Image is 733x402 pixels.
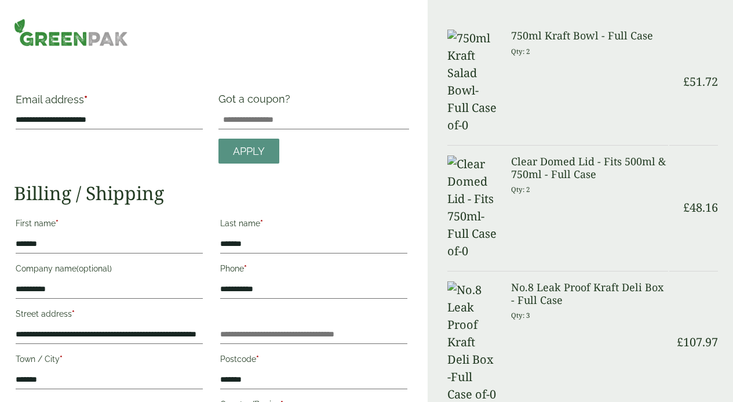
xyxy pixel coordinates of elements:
label: Last name [220,215,407,235]
abbr: required [244,264,247,273]
span: £ [683,200,690,215]
small: Qty: 3 [511,311,530,320]
h3: Clear Domed Lid - Fits 500ml & 750ml - Full Case [511,155,668,180]
abbr: required [72,309,75,318]
h3: 750ml Kraft Bowl - Full Case [511,30,668,42]
a: Apply [218,139,279,164]
bdi: 48.16 [683,200,718,215]
label: Email address [16,95,203,111]
label: Postcode [220,351,407,371]
label: Company name [16,260,203,280]
span: (optional) [76,264,112,273]
abbr: required [256,354,259,364]
span: £ [683,74,690,89]
bdi: 51.72 [683,74,718,89]
img: GreenPak Supplies [14,19,128,46]
span: £ [677,334,683,350]
label: First name [16,215,203,235]
label: Phone [220,260,407,280]
small: Qty: 2 [511,185,530,194]
img: 750ml Kraft Salad Bowl-Full Case of-0 [447,30,497,134]
label: Got a coupon? [218,93,295,111]
small: Qty: 2 [511,47,530,56]
abbr: required [84,93,87,106]
label: Street address [16,306,203,325]
bdi: 107.97 [677,334,718,350]
img: Clear Domed Lid - Fits 750ml-Full Case of-0 [447,155,497,260]
h2: Billing / Shipping [14,182,409,204]
h3: No.8 Leak Proof Kraft Deli Box - Full Case [511,281,668,306]
abbr: required [60,354,63,364]
label: Town / City [16,351,203,371]
abbr: required [260,219,263,228]
abbr: required [56,219,59,228]
span: Apply [233,145,265,158]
